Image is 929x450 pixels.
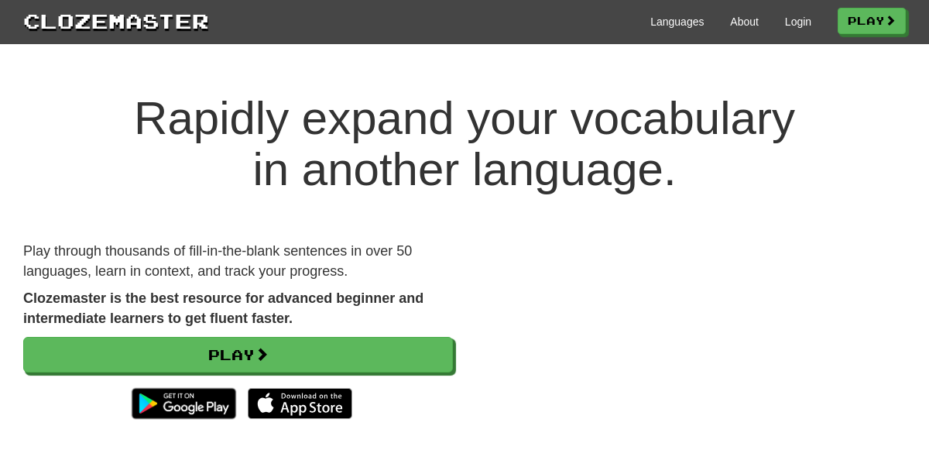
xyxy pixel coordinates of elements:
[23,290,423,326] strong: Clozemaster is the best resource for advanced beginner and intermediate learners to get fluent fa...
[23,242,453,281] p: Play through thousands of fill-in-the-blank sentences in over 50 languages, learn in context, and...
[248,388,352,419] img: Download_on_the_App_Store_Badge_US-UK_135x40-25178aeef6eb6b83b96f5f2d004eda3bffbb37122de64afbaef7...
[23,6,209,35] a: Clozemaster
[650,14,704,29] a: Languages
[785,14,811,29] a: Login
[730,14,759,29] a: About
[124,380,244,427] img: Get it on Google Play
[23,337,453,373] a: Play
[838,8,906,34] a: Play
